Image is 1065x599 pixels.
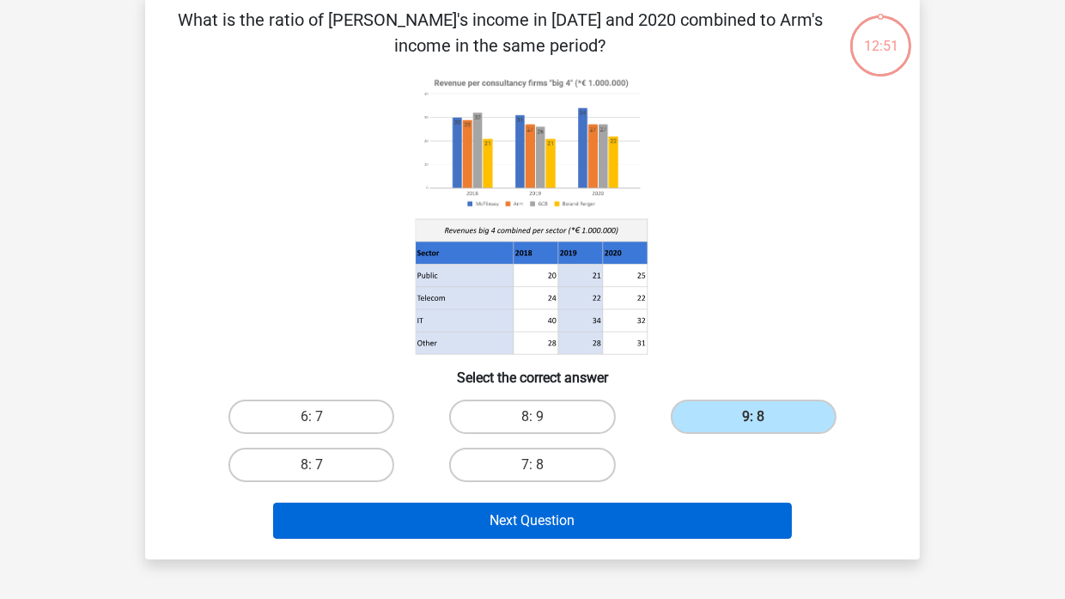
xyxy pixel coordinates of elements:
[671,400,837,434] label: 9: 8
[449,448,615,482] label: 7: 8
[228,400,394,434] label: 6: 7
[173,356,892,386] h6: Select the correct answer
[849,14,913,57] div: 12:51
[173,7,828,58] p: What is the ratio of [PERSON_NAME]'s income in [DATE] and 2020 combined to Arm's income in the sa...
[228,448,394,482] label: 8: 7
[449,400,615,434] label: 8: 9
[273,503,793,539] button: Next Question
